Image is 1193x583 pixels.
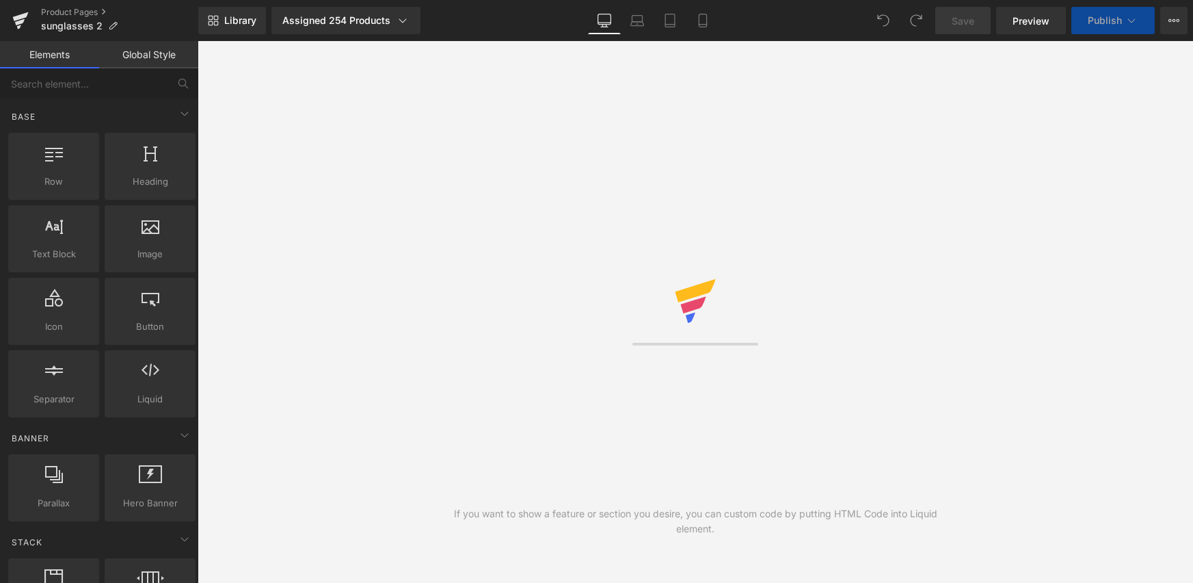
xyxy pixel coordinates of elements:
span: Liquid [109,392,191,406]
span: Base [10,110,37,123]
span: Save [952,14,974,28]
div: If you want to show a feature or section you desire, you can custom code by putting HTML Code int... [446,506,944,536]
a: Preview [996,7,1066,34]
span: Image [109,247,191,261]
span: Heading [109,174,191,189]
span: Parallax [12,496,95,510]
div: Assigned 254 Products [282,14,410,27]
a: Desktop [588,7,621,34]
span: Button [109,320,191,334]
a: Mobile [686,7,719,34]
span: Hero Banner [109,496,191,510]
span: Text Block [12,247,95,261]
a: New Library [198,7,266,34]
a: Product Pages [41,7,198,18]
span: Publish [1088,15,1122,26]
span: Stack [10,536,44,549]
span: Icon [12,320,95,334]
a: Laptop [621,7,654,34]
button: More [1160,7,1188,34]
button: Publish [1071,7,1155,34]
span: Row [12,174,95,189]
button: Redo [902,7,930,34]
span: Preview [1013,14,1049,28]
a: Tablet [654,7,686,34]
a: Global Style [99,41,198,68]
span: Library [224,14,256,27]
button: Undo [870,7,897,34]
span: Separator [12,392,95,406]
span: sunglasses 2 [41,21,103,31]
span: Banner [10,432,51,445]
